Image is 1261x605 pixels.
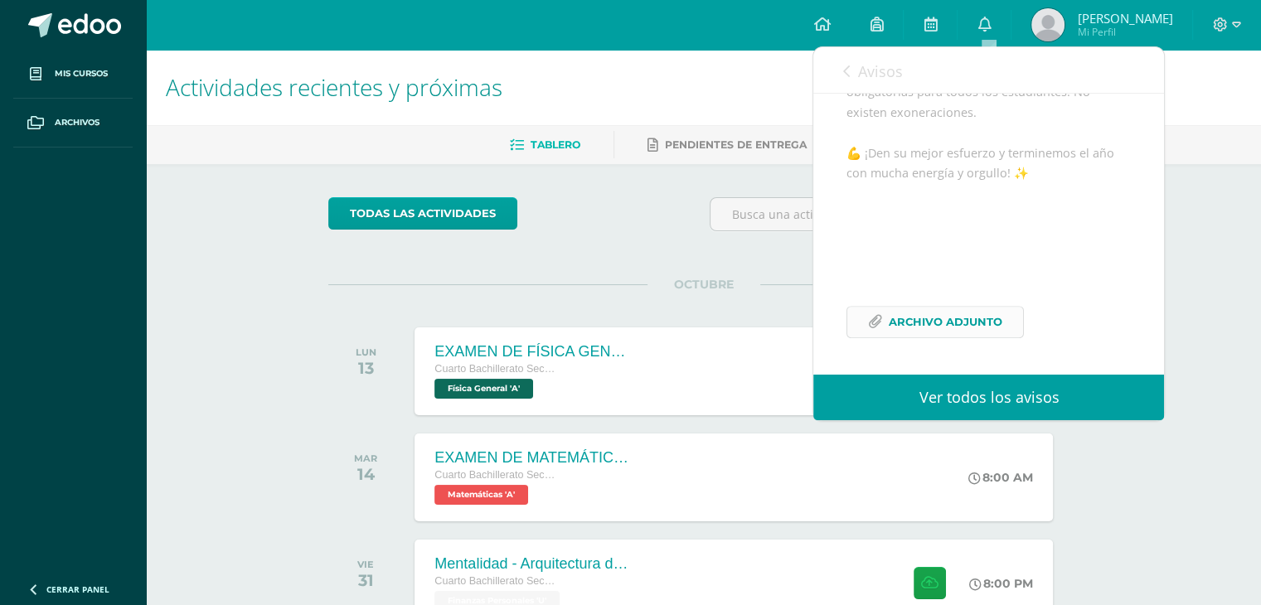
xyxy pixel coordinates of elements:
[510,132,580,158] a: Tablero
[1077,10,1172,27] span: [PERSON_NAME]
[434,469,559,481] span: Cuarto Bachillerato Secundaria
[46,583,109,595] span: Cerrar panel
[434,555,633,573] div: Mentalidad - Arquitectura de Mi Destino
[813,375,1164,420] a: Ver todos los avisos
[531,138,580,151] span: Tablero
[13,50,133,99] a: Mis cursos
[434,449,633,467] div: EXAMEN DE MATEMÁTICAS - [DATE] – PARTICIPACIÓN IMPRESCINDIBLE
[55,67,108,80] span: Mis cursos
[354,464,377,484] div: 14
[354,453,377,464] div: MAR
[434,379,533,399] span: Física General 'A'
[166,71,502,103] span: Actividades recientes y próximas
[857,61,902,81] span: Avisos
[647,277,760,292] span: OCTUBRE
[434,575,559,587] span: Cuarto Bachillerato Secundaria
[969,576,1033,591] div: 8:00 PM
[711,198,1078,230] input: Busca una actividad próxima aquí...
[13,99,133,148] a: Archivos
[968,470,1033,485] div: 8:00 AM
[434,485,528,505] span: Matemáticas 'A'
[328,197,517,230] a: todas las Actividades
[647,132,807,158] a: Pendientes de entrega
[889,307,1002,337] span: Archivo Adjunto
[1031,8,1065,41] img: 0ce591f6c5bb341b09083435ff076bde.png
[357,559,374,570] div: VIE
[1077,25,1172,39] span: Mi Perfil
[846,306,1024,338] a: Archivo Adjunto
[356,358,376,378] div: 13
[434,343,633,361] div: EXAMEN DE FÍSICA GENERAL - [DATE] – PARTICIPACIÓN IMPRESCINDIBLE
[357,570,374,590] div: 31
[434,363,559,375] span: Cuarto Bachillerato Secundaria
[55,116,99,129] span: Archivos
[665,138,807,151] span: Pendientes de entrega
[356,346,376,358] div: LUN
